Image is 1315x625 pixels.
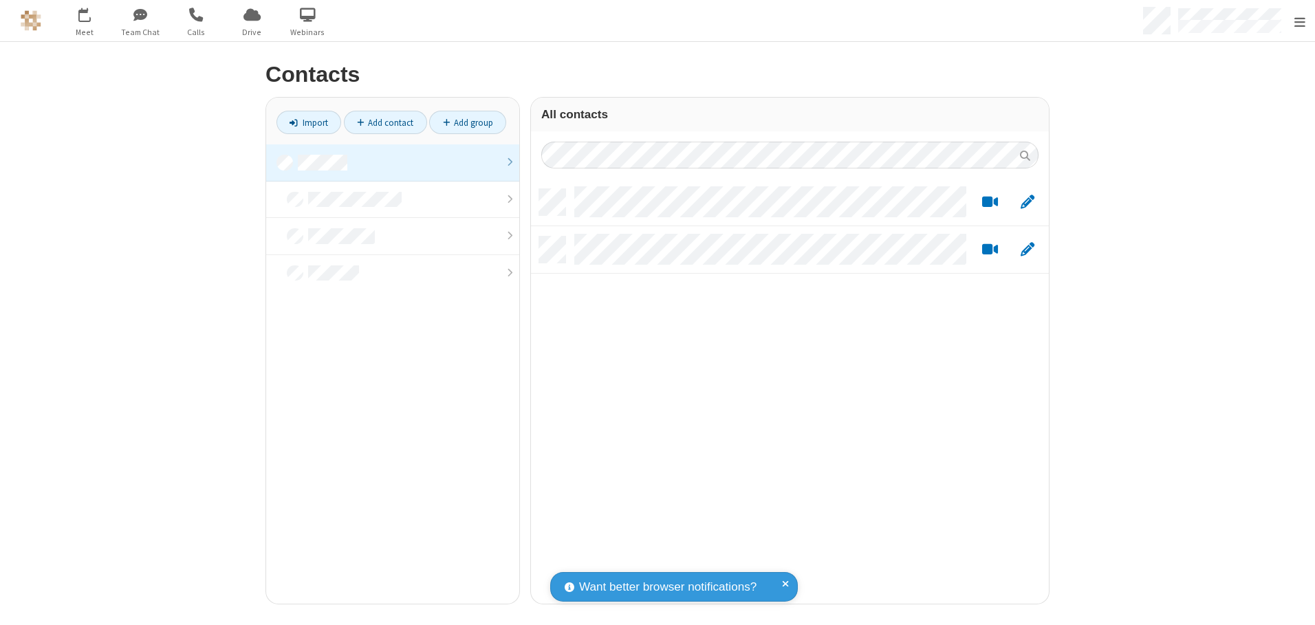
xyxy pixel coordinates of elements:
div: 2 [88,8,97,18]
span: Webinars [282,26,334,39]
h2: Contacts [265,63,1050,87]
span: Drive [226,26,278,39]
img: QA Selenium DO NOT DELETE OR CHANGE [21,10,41,31]
button: Start a video meeting [977,194,1003,211]
div: grid [531,179,1049,604]
h3: All contacts [541,108,1039,121]
span: Meet [59,26,111,39]
span: Team Chat [115,26,166,39]
a: Add group [429,111,506,134]
button: Edit [1014,194,1041,211]
button: Start a video meeting [977,241,1003,259]
iframe: Chat [1281,589,1305,615]
a: Import [276,111,341,134]
span: Want better browser notifications? [579,578,757,596]
a: Add contact [344,111,427,134]
button: Edit [1014,241,1041,259]
span: Calls [171,26,222,39]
